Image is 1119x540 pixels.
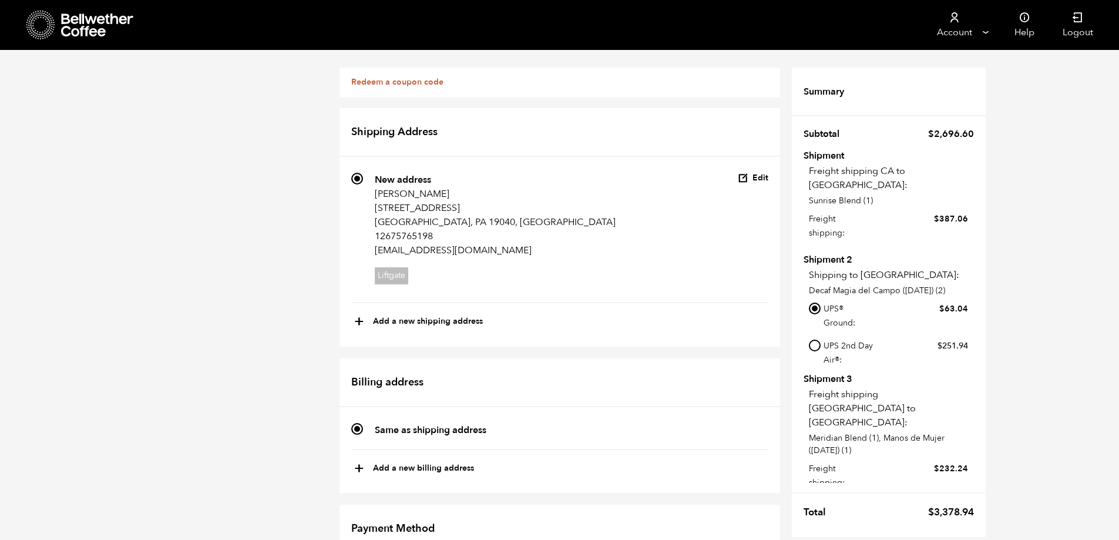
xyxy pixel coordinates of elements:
bdi: 2,696.60 [928,128,974,140]
p: Shipping to [GEOGRAPHIC_DATA]: [809,268,974,282]
span: $ [934,463,939,474]
span: $ [928,505,934,519]
a: Redeem a coupon code [351,76,443,88]
span: $ [937,340,942,351]
label: Freight shipping: [809,461,968,490]
p: Meridian Blend (1), Manos de Mujer ([DATE]) (1) [809,432,974,457]
label: UPS® Ground: [824,301,967,330]
p: [EMAIL_ADDRESS][DOMAIN_NAME] [375,243,616,257]
p: [PERSON_NAME] [375,187,616,201]
p: 12675765198 [375,229,616,243]
span: $ [934,213,939,224]
input: New address [PERSON_NAME] [STREET_ADDRESS] [GEOGRAPHIC_DATA], PA 19040, [GEOGRAPHIC_DATA] 1267576... [351,173,363,185]
p: Freight shipping [GEOGRAPHIC_DATA] to [GEOGRAPHIC_DATA]: [809,387,974,430]
h2: Shipping Address [340,108,780,157]
th: Total [804,499,833,525]
th: Shipment 2 [804,255,871,263]
p: Decaf Magia del Campo ([DATE]) (2) [809,284,974,297]
label: Freight shipping: [809,211,968,240]
button: Edit [738,173,768,184]
p: Freight shipping CA to [GEOGRAPHIC_DATA]: [809,164,974,192]
th: Shipment [804,151,871,159]
label: UPS 2nd Day Air®: [824,338,967,367]
strong: New address [375,173,431,186]
bdi: 251.94 [937,340,968,351]
span: Liftgate [375,267,408,284]
input: Same as shipping address [351,423,363,435]
span: $ [939,303,945,314]
button: +Add a new billing address [354,459,474,479]
th: Subtotal [804,122,846,146]
span: + [354,312,364,332]
th: Shipment 3 [804,374,871,382]
h2: Billing address [340,358,780,408]
bdi: 232.24 [934,463,968,474]
span: + [354,459,364,479]
bdi: 63.04 [939,303,968,314]
p: [GEOGRAPHIC_DATA], PA 19040, [GEOGRAPHIC_DATA] [375,215,616,229]
bdi: 3,378.94 [928,505,974,519]
span: $ [928,128,934,140]
p: [STREET_ADDRESS] [375,201,616,215]
th: Summary [804,79,851,104]
button: +Add a new shipping address [354,312,483,332]
strong: Same as shipping address [375,424,486,437]
bdi: 387.06 [934,213,968,224]
p: Sunrise Blend (1) [809,194,974,207]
